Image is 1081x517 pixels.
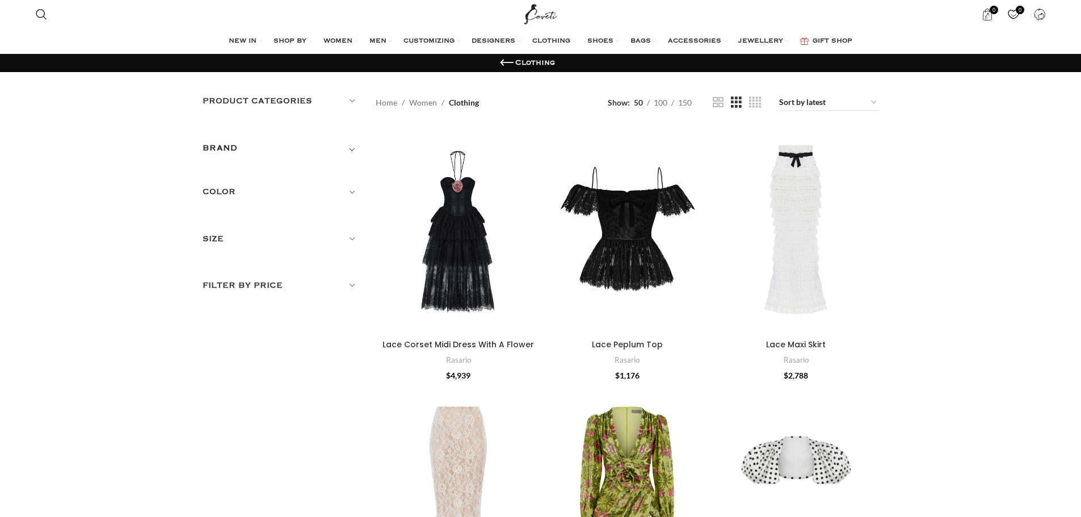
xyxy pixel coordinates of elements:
span: Clothing [449,96,479,109]
img: GiftBag [800,37,809,45]
a: Grid view 3 [731,95,742,110]
span: SHOP BY [274,37,306,46]
span: ACCESSORIES [668,37,721,46]
a: 100 [650,96,671,109]
a: SHOES [587,30,619,53]
h5: Size [203,233,359,245]
span: DESIGNERS [472,37,515,46]
span: $ [784,371,788,380]
a: SHOP BY [274,30,312,53]
span: Show [608,96,630,109]
span: NEW IN [229,37,256,46]
h5: BRAND [203,142,238,154]
a: ACCESSORIES [668,30,727,53]
span: 150 [678,98,692,107]
a: Lace Maxi Skirt [713,128,879,334]
span: WOMEN [323,37,352,46]
div: Main navigation [30,30,1051,53]
nav: Breadcrumb [376,96,479,109]
a: Grid view 4 [749,95,761,110]
div: Toggle filter [203,141,359,162]
span: MEN [369,37,386,46]
a: CUSTOMIZING [403,30,460,53]
a: Women [409,96,437,109]
span: 100 [654,98,667,107]
a: Lace Peplum Top [592,339,663,350]
a: MEN [369,30,392,53]
h1: Clothing [515,58,555,68]
span: BAGS [630,37,651,46]
a: CLOTHING [532,30,576,53]
a: Lace Corset Midi Dress With A Flower [376,128,541,334]
h5: Filter by price [203,279,359,292]
a: Home [376,96,397,109]
a: Lace Peplum Top [545,128,710,334]
div: My Wishlist [1002,3,1025,26]
span: $ [615,371,620,380]
span: JEWELLERY [738,37,783,46]
h5: Color [203,186,359,198]
a: Site logo [521,9,560,18]
a: Rasario [446,355,471,365]
a: Grid view 2 [713,95,724,110]
a: 0 [1002,3,1025,26]
span: 0 [990,6,998,14]
a: 0 [975,3,999,26]
bdi: 4,939 [446,371,470,380]
span: 0 [1016,6,1024,14]
a: GIFT SHOP [800,30,852,53]
a: Go back [498,54,515,72]
a: Rasario [615,355,640,365]
a: JEWELLERY [738,30,789,53]
a: Lace Maxi Skirt [766,339,826,350]
a: Rasario [784,355,809,365]
a: WOMEN [323,30,358,53]
span: GIFT SHOP [813,37,852,46]
select: Shop order [778,95,879,111]
h5: Product categories [203,95,359,107]
a: 50 [630,96,647,109]
a: Search [30,3,53,26]
span: CLOTHING [532,37,570,46]
a: Lace Corset Midi Dress With A Flower [382,339,534,350]
a: 150 [674,96,696,109]
a: BAGS [630,30,657,53]
a: NEW IN [229,30,262,53]
span: SHOES [587,37,613,46]
bdi: 1,176 [615,371,640,380]
span: CUSTOMIZING [403,37,455,46]
a: DESIGNERS [472,30,521,53]
span: 50 [634,98,643,107]
span: $ [446,371,451,380]
bdi: 2,788 [784,371,808,380]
